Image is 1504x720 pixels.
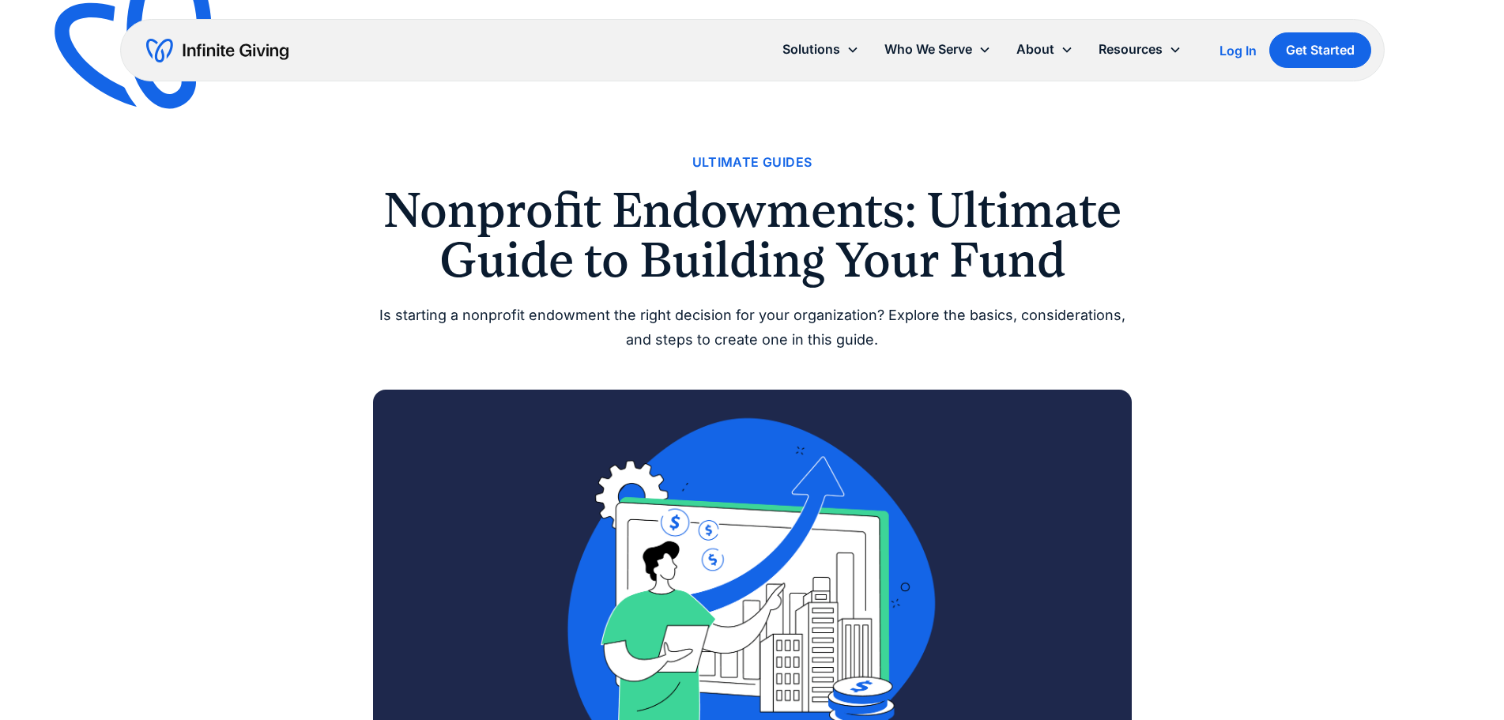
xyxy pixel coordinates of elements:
[373,186,1132,285] h1: Nonprofit Endowments: Ultimate Guide to Building Your Fund
[146,38,288,63] a: home
[1004,32,1086,66] div: About
[770,32,872,66] div: Solutions
[373,303,1132,352] div: Is starting a nonprofit endowment the right decision for your organization? Explore the basics, c...
[782,39,840,60] div: Solutions
[692,152,812,173] a: Ultimate Guides
[1099,39,1163,60] div: Resources
[884,39,972,60] div: Who We Serve
[1016,39,1054,60] div: About
[1219,41,1257,60] a: Log In
[1219,44,1257,57] div: Log In
[1086,32,1194,66] div: Resources
[1269,32,1371,68] a: Get Started
[872,32,1004,66] div: Who We Serve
